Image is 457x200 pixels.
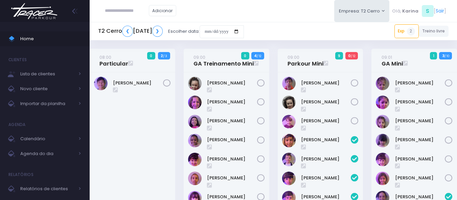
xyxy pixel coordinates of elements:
[422,5,434,17] span: S
[20,34,81,43] span: Home
[254,53,257,58] strong: 4
[188,96,202,109] img: Beatriz Giometti
[430,52,437,59] span: 1
[163,54,167,58] small: / 3
[188,153,202,166] img: Isabela Araújo Girotto
[442,53,444,58] strong: 3
[8,53,27,67] h4: Clientes
[282,134,296,147] img: Bento Oliveira da Costa
[301,118,351,124] a: [PERSON_NAME]
[188,77,202,90] img: Antonella sousa bertanha
[392,8,401,15] span: Olá,
[161,53,163,58] strong: 2
[257,54,261,58] small: / 12
[395,80,445,86] a: [PERSON_NAME]
[207,156,257,162] a: [PERSON_NAME]
[122,26,133,37] a: ❮
[98,24,244,39] div: Escolher data:
[389,3,449,19] div: [ ]
[99,54,128,67] a: 08:00Particular
[395,99,445,105] a: [PERSON_NAME]
[8,168,33,181] h4: Relatórios
[436,7,444,15] a: Sair
[407,27,415,35] span: 2
[382,54,403,67] a: 09:01GA Mini
[301,99,351,105] a: [PERSON_NAME]
[188,172,202,185] img: Laura Oliveira Alves
[376,134,389,147] img: Isabela Sanseverino Curvo Candido Lima
[395,156,445,162] a: [PERSON_NAME]
[282,115,296,128] img: Pedro Peloso
[395,175,445,181] a: [PERSON_NAME]
[301,136,351,143] a: [PERSON_NAME]
[188,115,202,128] img: Giovanna Silveira Barp
[335,52,343,59] span: 9
[20,99,74,108] span: Importar da planilha
[99,54,111,60] small: 08:00
[376,96,389,109] img: Beatriz Gelber de Azevedo
[147,52,155,59] span: 0
[376,115,389,128] img: Clara Bordini
[207,118,257,124] a: [PERSON_NAME]
[20,84,74,93] span: Novo cliente
[152,26,163,37] a: ❯
[113,80,163,86] a: [PERSON_NAME]
[20,149,74,158] span: Agenda do dia
[301,156,351,162] a: [PERSON_NAME]
[348,53,351,58] strong: 0
[301,175,351,181] a: [PERSON_NAME]
[351,54,355,58] small: / 12
[20,184,74,193] span: Relatórios de clientes
[193,54,254,67] a: 09:00GA Treinamento Mini
[94,77,108,90] img: Albert Hong
[288,54,299,60] small: 09:00
[376,153,389,166] img: Laura Ximenes Zanini
[207,80,257,86] a: [PERSON_NAME]
[20,134,74,143] span: Calendário
[282,153,296,166] img: Gabriel Afonso Frisch
[8,118,26,131] h4: Agenda
[207,136,257,143] a: [PERSON_NAME]
[193,54,205,60] small: 09:00
[288,54,323,67] a: 09:00Parkour Mini
[98,26,163,37] h5: T2 Cerro [DATE]
[376,77,389,90] img: Alice Bordini
[282,96,296,109] img: Maria Eduarda Dragonetti
[395,118,445,124] a: [PERSON_NAME]
[20,70,74,78] span: Lista de clientes
[444,54,449,58] small: / 10
[395,136,445,143] a: [PERSON_NAME]
[382,54,392,60] small: 09:01
[419,26,449,37] a: Treino livre
[282,77,296,90] img: Benjamin Franco
[207,175,257,181] a: [PERSON_NAME]
[402,8,418,15] span: Karina
[394,24,419,38] a: Exp2
[149,5,177,16] a: Adicionar
[376,172,389,185] img: Mariana Mota Aviles
[301,80,351,86] a: [PERSON_NAME]
[241,52,249,59] span: 0
[188,134,202,147] img: Helena Maciel dos Santos
[207,99,257,105] a: [PERSON_NAME]
[282,172,296,185] img: Gustavo Braga Janeiro Antunes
